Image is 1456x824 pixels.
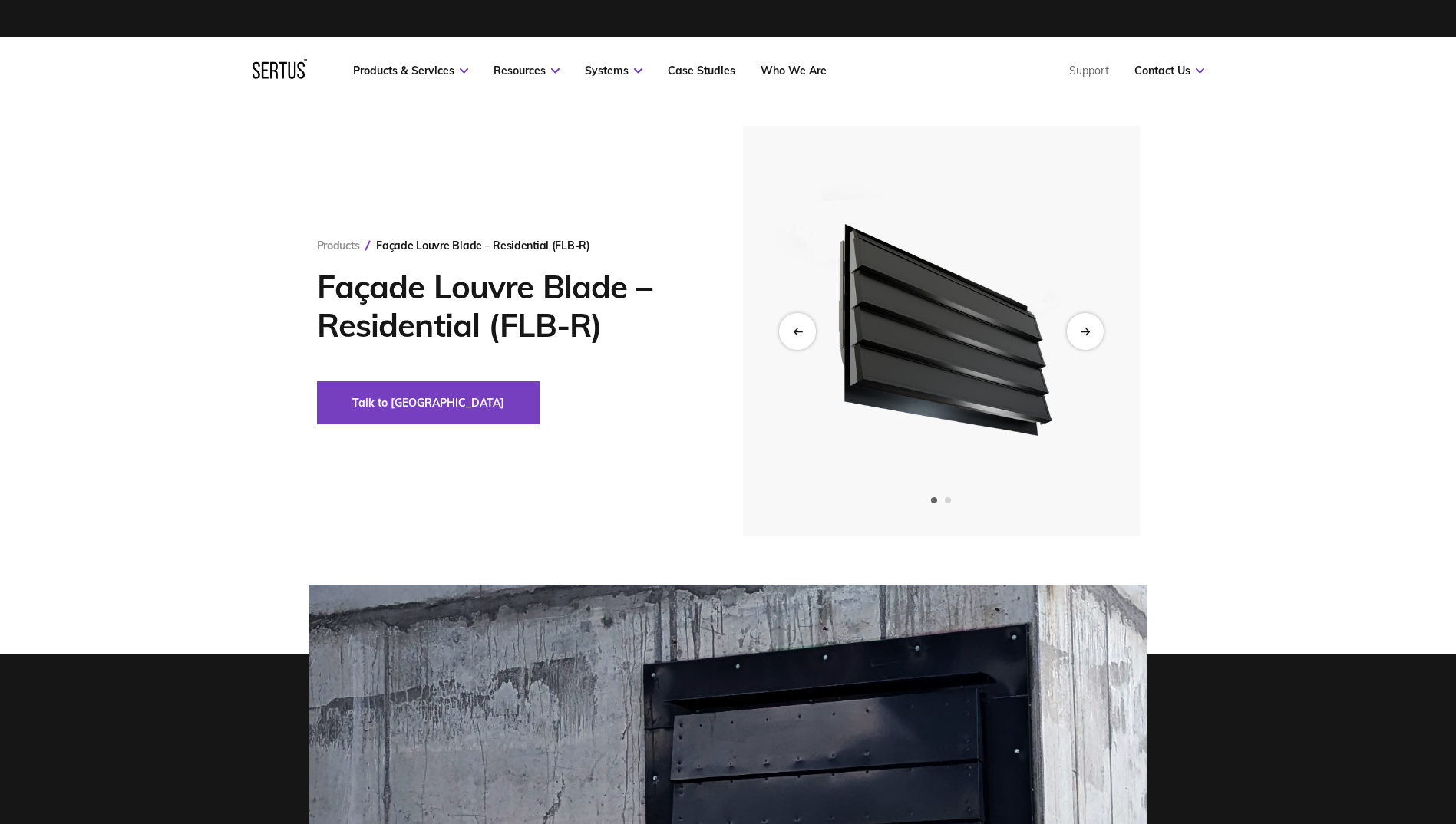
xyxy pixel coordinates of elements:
[1067,313,1104,350] div: Next slide
[353,64,468,77] a: Products & Services
[317,268,697,344] h1: Façade Louvre Blade – Residential (FLB-R)
[317,239,360,252] a: Products
[585,64,642,77] a: Systems
[945,497,951,503] span: Go to slide 2
[761,64,827,77] a: Who We Are
[668,64,735,77] a: Case Studies
[1069,64,1109,77] a: Support
[494,64,560,77] a: Resources
[317,381,540,424] button: Talk to [GEOGRAPHIC_DATA]
[779,313,816,350] div: Previous slide
[1134,64,1204,77] a: Contact Us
